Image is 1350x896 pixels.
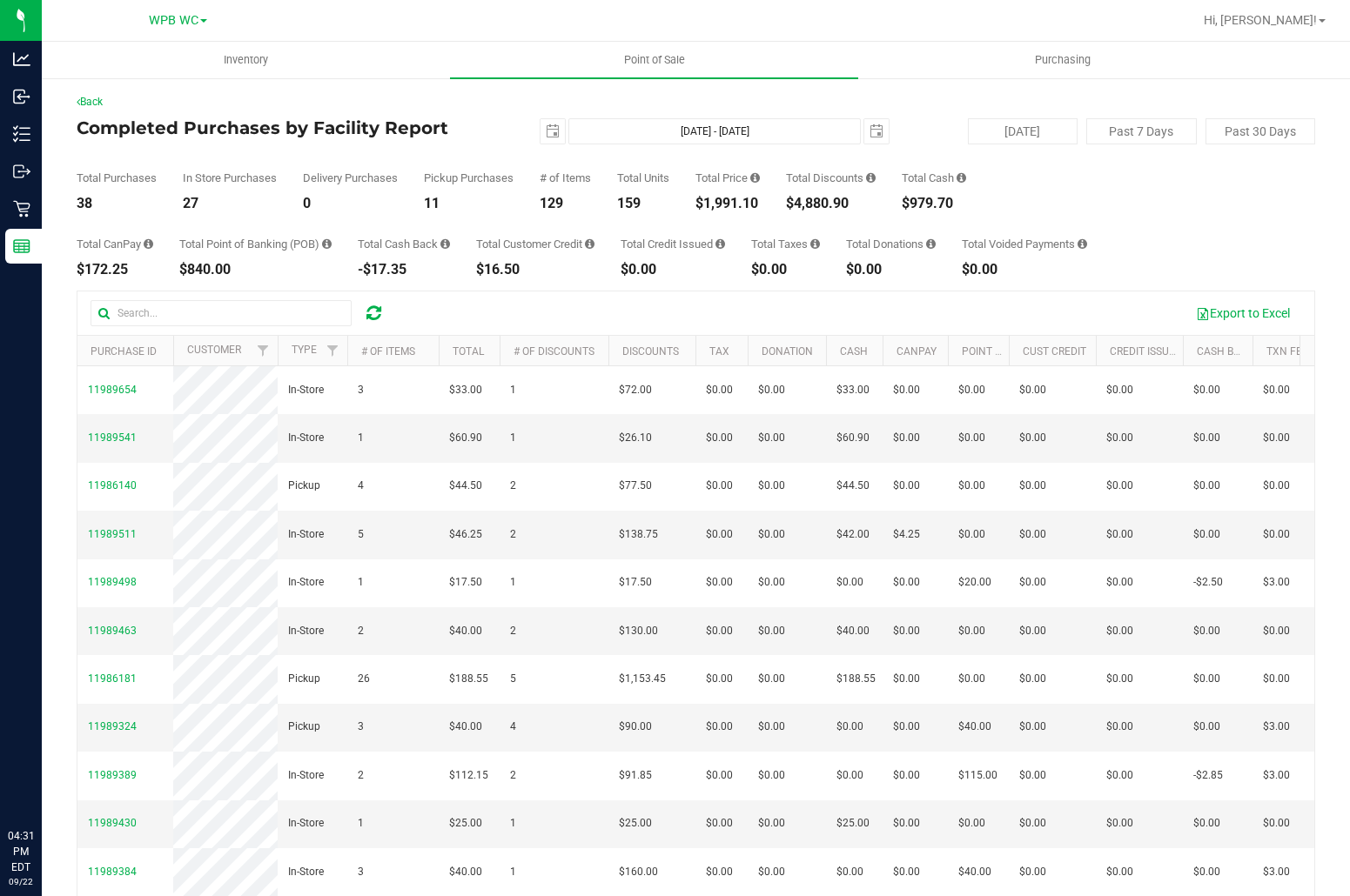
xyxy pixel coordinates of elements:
span: $0.00 [958,623,985,639]
span: $72.00 [619,382,652,398]
span: $0.00 [706,574,733,591]
p: 09/22 [8,875,34,888]
span: In-Store [288,430,324,446]
span: $0.00 [893,719,920,735]
span: $0.00 [1106,864,1133,880]
div: $840.00 [179,263,332,277]
i: Sum of all voided payment transaction amounts, excluding tips and transaction fees, for all purch... [1078,238,1087,250]
span: $3.00 [1263,719,1290,735]
span: 1 [510,864,516,880]
span: $0.00 [1106,382,1133,398]
span: $60.90 [449,430,482,446]
span: $3.00 [1263,574,1290,591]
i: Sum of the successful, non-voided CanPay payment transactions for all purchases in the date range. [144,238,153,250]
a: Inventory [42,42,450,78]
span: 3 [358,719,364,735]
div: 11 [424,197,514,211]
div: Total Donations [846,238,936,250]
i: Sum of the discount values applied to the all purchases in the date range. [866,172,876,184]
i: Sum of the total prices of all purchases in the date range. [750,172,760,184]
span: 2 [510,767,516,784]
div: Delivery Purchases [303,172,398,184]
span: $0.00 [706,526,733,543]
span: 2 [510,478,516,494]
i: Sum of the total taxes for all purchases in the date range. [810,238,820,250]
div: $172.25 [77,263,153,277]
span: Pickup [288,671,320,687]
a: Donation [762,345,813,358]
span: $17.50 [619,574,652,591]
span: 11989389 [88,769,137,781]
span: $0.00 [1193,623,1220,639]
inline-svg: Inventory [13,125,30,143]
button: Export to Excel [1185,298,1301,328]
a: Cash Back [1197,345,1254,358]
span: $0.00 [893,478,920,494]
span: $33.00 [836,382,870,398]
span: 1 [358,574,364,591]
button: [DATE] [968,118,1078,144]
span: $0.00 [1106,574,1133,591]
span: 1 [510,430,516,446]
div: $0.00 [962,263,1087,277]
div: $1,991.10 [695,197,760,211]
span: $0.00 [758,478,785,494]
iframe: Resource center unread badge [51,754,72,775]
span: $0.00 [706,864,733,880]
span: $40.00 [449,864,482,880]
span: $0.00 [706,767,733,784]
span: Purchasing [1011,52,1114,68]
span: $25.00 [619,815,652,832]
span: $0.00 [893,623,920,639]
a: Purchasing [858,42,1266,78]
span: $40.00 [958,864,991,880]
a: # of Discounts [514,345,594,358]
div: 27 [183,197,277,211]
span: $0.00 [893,671,920,687]
span: $46.25 [449,526,482,543]
span: 11989541 [88,431,137,444]
span: Point of Sale [601,52,709,68]
i: Sum of the successful, non-voided cash payment transactions for all purchases in the date range. ... [957,172,966,184]
span: $40.00 [449,623,482,639]
p: 04:31 PM EDT [8,828,34,875]
span: $0.00 [1106,623,1133,639]
span: $0.00 [1019,864,1046,880]
span: $0.00 [1019,478,1046,494]
inline-svg: Inbound [13,88,30,105]
div: $0.00 [621,263,725,277]
span: 11989384 [88,866,137,878]
span: $0.00 [706,382,733,398]
span: $0.00 [836,864,863,880]
span: $112.15 [449,767,488,784]
span: 11986140 [88,479,137,491]
span: $44.50 [449,478,482,494]
div: Pickup Purchases [424,172,514,184]
button: Past 7 Days [1086,118,1196,144]
a: # of Items [361,345,415,358]
span: $0.00 [1019,719,1046,735]
span: $0.00 [1019,574,1046,591]
div: 38 [77,197,157,211]
a: Cust Credit [1023,345,1086,358]
inline-svg: Analytics [13,50,30,68]
button: Past 30 Days [1206,118,1315,144]
span: Inventory [200,52,292,68]
span: $25.00 [836,815,870,832]
span: 1 [510,574,516,591]
i: Sum of all account credit issued for all refunds from returned purchases in the date range. [715,238,725,250]
div: Total Discounts [786,172,876,184]
span: In-Store [288,767,324,784]
h4: Completed Purchases by Facility Report [77,118,489,137]
span: $91.85 [619,767,652,784]
div: Total Cash Back [358,238,450,250]
div: Total Cash [902,172,966,184]
i: Sum of the successful, non-voided point-of-banking payment transactions, both via payment termina... [322,238,332,250]
span: $44.50 [836,478,870,494]
span: $0.00 [836,767,863,784]
span: $0.00 [706,478,733,494]
span: Pickup [288,719,320,735]
span: 2 [358,767,364,784]
span: In-Store [288,864,324,880]
span: $0.00 [1019,671,1046,687]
